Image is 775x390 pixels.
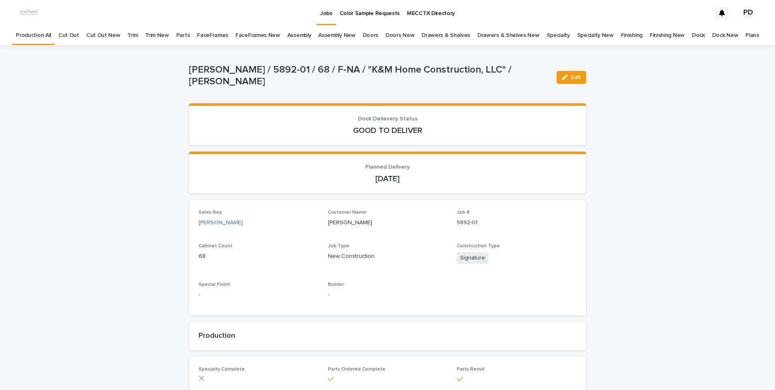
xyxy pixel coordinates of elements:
a: FaceFrames New [235,26,280,45]
span: Cabinet Count [199,244,232,249]
a: [PERSON_NAME] [199,219,243,227]
a: Plans [745,26,759,45]
p: GOOD TO DELIVER [199,126,576,135]
a: Doors [363,26,378,45]
span: Planned Delivery [365,164,410,170]
span: Signature [457,252,488,264]
a: Specialty [547,26,570,45]
a: Cut Out [58,26,79,45]
div: PD [742,6,755,19]
span: Parts Recvd [457,367,484,372]
button: Edit [557,71,586,84]
a: Trim [127,26,138,45]
p: - [199,291,318,299]
span: Dock Delievery Status [358,116,417,122]
a: Drawers & Shelves New [477,26,540,45]
a: Trim New [145,26,169,45]
p: 5892-01 [457,219,576,227]
a: Cut Out New [86,26,120,45]
span: Customer Name [328,210,366,215]
span: Job # [457,210,469,215]
a: Finishing [621,26,642,45]
a: Parts [176,26,190,45]
p: [PERSON_NAME] / 5892-01 / 68 / F-NA / "K&M Home Construction, LLC" / [PERSON_NAME] [189,64,550,88]
h2: Production [199,332,576,341]
span: Special Finish [199,282,230,287]
a: Assembly New [318,26,355,45]
a: Production All [16,26,51,45]
span: Construction Type [457,244,500,249]
a: Drawers & Shelves [422,26,470,45]
p: - [328,291,447,299]
span: Edit [571,75,581,80]
a: FaceFrames [197,26,228,45]
p: [PERSON_NAME] [328,219,447,227]
img: dhEtdSsQReaQtgKTuLrt [16,5,41,21]
a: Specialty New [577,26,614,45]
a: Assembly [287,26,311,45]
span: Parts Ordered Complete [328,367,385,372]
a: Dock New [712,26,739,45]
span: Sales Rep [199,210,222,215]
span: Specialty Complete [199,367,245,372]
a: Doors New [385,26,414,45]
a: Finishing New [650,26,685,45]
a: Dock [692,26,705,45]
span: Job Type [328,244,349,249]
p: New Construction [328,252,447,261]
p: [DATE] [199,174,576,184]
span: Builder [328,282,344,287]
p: 68 [199,252,318,261]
